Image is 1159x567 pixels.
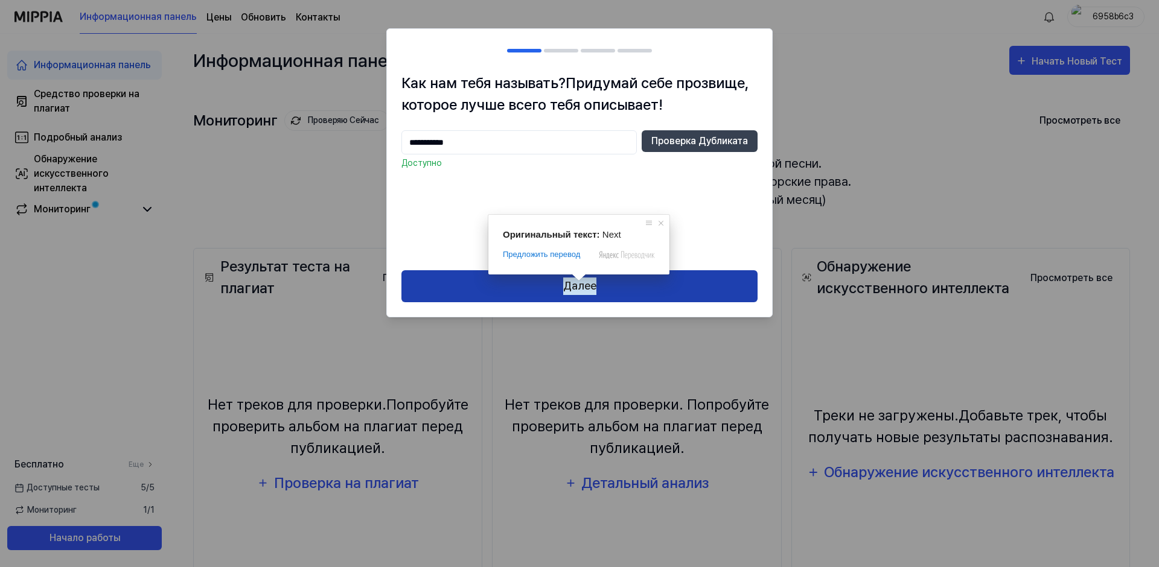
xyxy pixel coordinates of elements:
[401,74,566,92] ya-tr-span: Как нам тебя называть?
[401,270,758,302] button: Далее
[563,277,596,295] ya-tr-span: Далее
[642,130,758,152] button: Проверка Дубликата
[401,74,749,113] ya-tr-span: Придумай себе прозвище, которое лучше всего тебя описывает!
[651,134,748,148] ya-tr-span: Проверка Дубликата
[401,158,442,168] ya-tr-span: Доступно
